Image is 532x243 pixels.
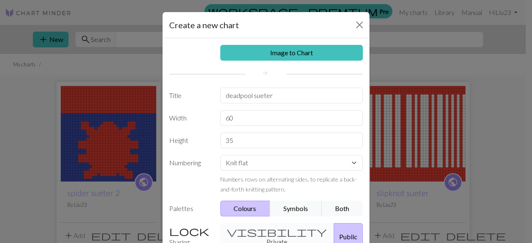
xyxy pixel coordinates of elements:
[164,155,215,194] label: Numbering
[164,201,215,216] label: Palettes
[322,201,363,216] button: Both
[164,110,215,126] label: Width
[164,88,215,103] label: Title
[220,201,271,216] button: Colours
[164,133,215,148] label: Height
[353,18,366,32] button: Close
[169,19,239,31] h5: Create a new chart
[220,45,363,61] a: Image to Chart
[220,176,357,193] small: Numbers rows on alternating sides, to replicate a back-and-forth knitting pattern.
[270,201,322,216] button: Symbols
